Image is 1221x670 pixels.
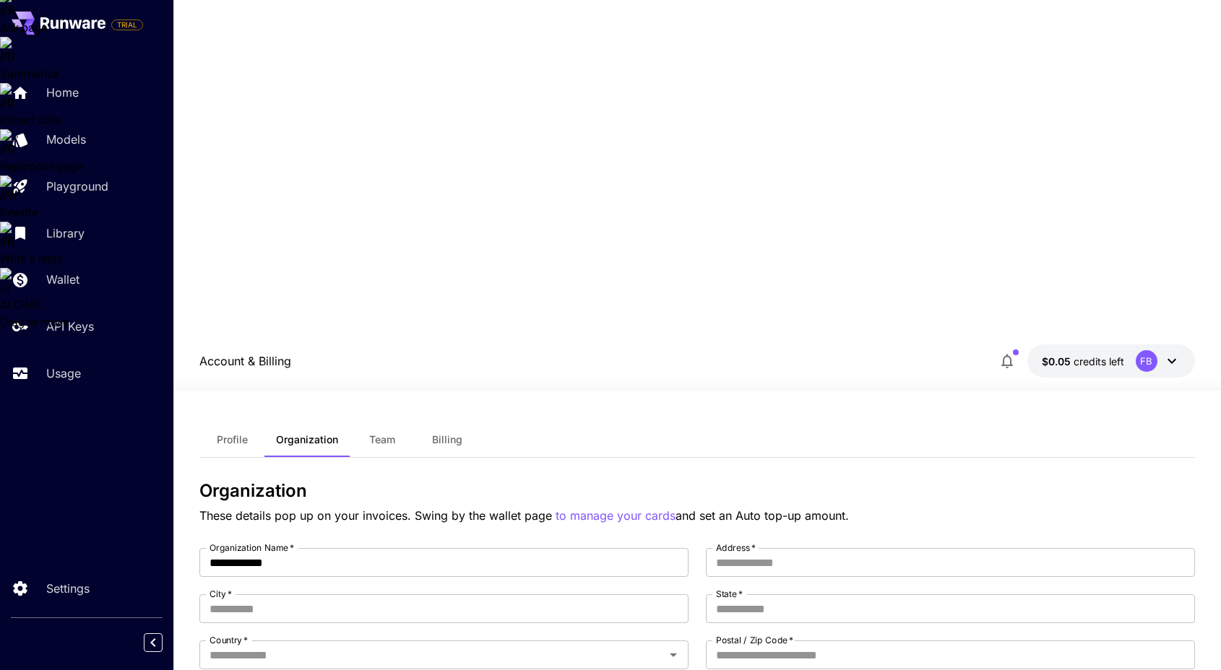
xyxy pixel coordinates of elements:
[1042,355,1074,367] span: $0.05
[432,433,462,446] span: Billing
[716,541,756,554] label: Address
[676,508,849,523] span: and set an Auto top-up amount.
[369,433,395,446] span: Team
[199,481,1195,501] h3: Organization
[1042,354,1124,369] div: $0.05
[556,507,676,525] button: to manage your cards
[199,352,291,370] nav: breadcrumb
[1149,601,1221,670] iframe: Chat Widget
[210,634,248,646] label: Country
[1074,355,1124,367] span: credits left
[46,365,81,382] p: Usage
[210,588,232,600] label: City
[1136,350,1157,372] div: FB
[716,634,793,646] label: Postal / Zip Code
[199,352,291,370] a: Account & Billing
[217,433,248,446] span: Profile
[716,588,743,600] label: State
[1027,344,1195,378] button: $0.05FB
[46,580,90,597] p: Settings
[663,645,683,665] button: Open
[210,541,294,554] label: Organization Name
[155,630,173,656] div: Collapse sidebar
[276,433,338,446] span: Organization
[199,508,556,523] span: These details pop up on your invoices. Swing by the wallet page
[144,633,163,652] button: Collapse sidebar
